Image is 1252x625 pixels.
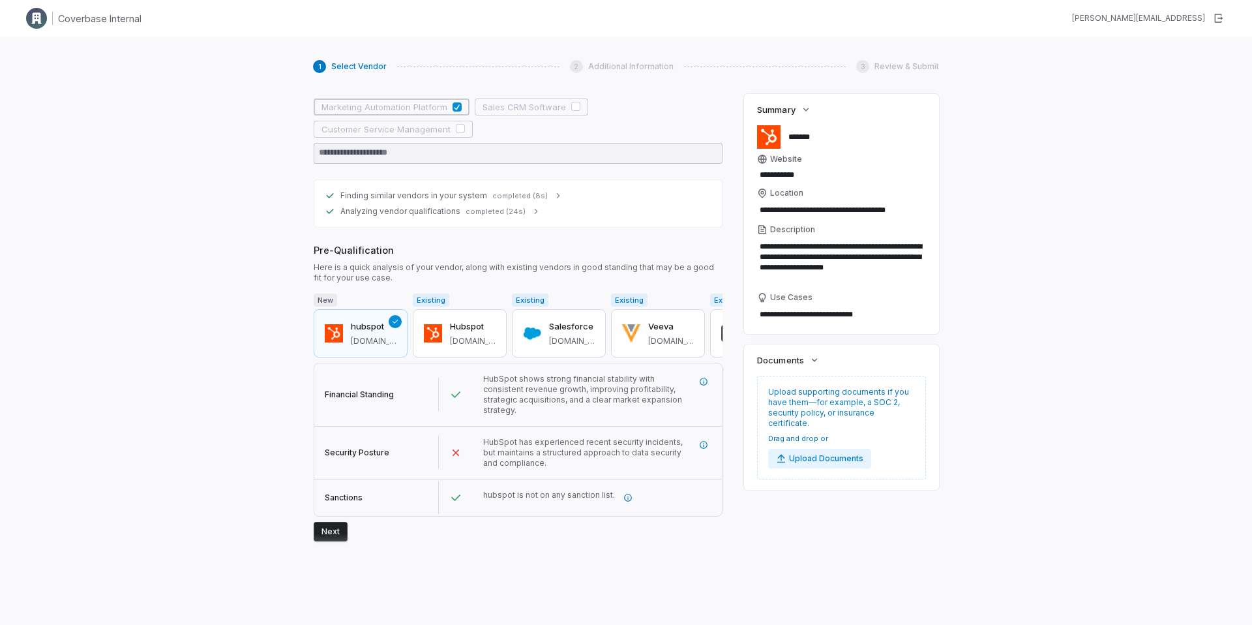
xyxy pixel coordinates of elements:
[699,377,708,386] svg: More information
[710,294,747,307] span: Existing
[757,376,926,480] div: Upload supporting documents if you have them—for example, a SOC 2, security policy, or insurance ...
[770,224,815,235] span: Description
[313,60,326,73] div: 1
[874,61,939,72] span: Review & Submit
[753,348,823,372] button: Documents
[623,493,633,502] svg: More information
[570,60,583,73] div: 2
[611,294,648,307] span: Existing
[710,309,804,358] button: Square[DOMAIN_NAME]
[757,305,926,324] textarea: Use Cases
[483,437,683,468] span: HubSpot has experienced recent security incidents, but maintains a structured approach to data se...
[549,320,595,333] h3: Salesforce
[314,262,723,283] span: Here is a quick analysis of your vendor, along with existing vendors in good standing that may be...
[512,309,606,358] button: Salesforce[DOMAIN_NAME]
[512,294,548,307] span: Existing
[314,522,348,541] button: Next
[492,191,548,201] span: completed (8s)
[770,292,812,303] span: Use Cases
[757,237,926,287] textarea: Description
[340,206,460,217] span: Analyzing vendor qualifications
[699,440,708,450] svg: More information
[314,294,337,307] span: New
[483,374,682,415] span: HubSpot shows strong financial stability with consistent revenue growth, improving profitability,...
[757,104,795,115] span: Summary
[770,188,803,198] span: Location
[856,60,869,73] div: 3
[549,336,595,346] span: salesforce.com
[325,389,394,399] span: Financial Standing
[340,191,487,201] span: Finding similar vendors in your system
[449,446,462,459] svg: Failed
[351,320,396,333] h3: hubspot
[770,154,802,164] span: Website
[449,388,462,401] svg: Passed
[26,8,47,29] img: Clerk Logo
[768,434,871,444] span: Drag and drop or
[325,493,363,502] span: Sanctions
[314,309,408,358] button: hubspot[DOMAIN_NAME]
[325,448,389,457] span: Security Posture
[450,336,496,346] span: hubspot.com
[331,61,387,72] span: Select Vendor
[450,320,496,333] h3: Hubspot
[1072,13,1205,23] div: [PERSON_NAME][EMAIL_ADDRESS]
[616,486,640,510] button: More information
[588,61,674,72] span: Additional Information
[692,370,715,393] button: More information
[648,336,694,346] span: veeva.com
[314,243,723,257] span: Pre-Qualification
[449,491,462,504] svg: Passed
[413,309,507,358] button: Hubspot[DOMAIN_NAME]
[351,336,396,346] span: hubspot.com
[58,12,142,25] h1: Coverbase Internal
[692,433,715,457] button: More information
[483,490,615,500] span: hubspot is not on any sanction list.
[757,201,926,219] input: Location
[611,309,705,358] button: Veeva[DOMAIN_NAME]
[466,207,526,217] span: completed (24s)
[768,449,871,468] button: Upload Documents
[648,320,694,333] h3: Veeva
[757,167,905,183] input: Website
[413,294,449,307] span: Existing
[753,98,814,121] button: Summary
[757,354,803,366] span: Documents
